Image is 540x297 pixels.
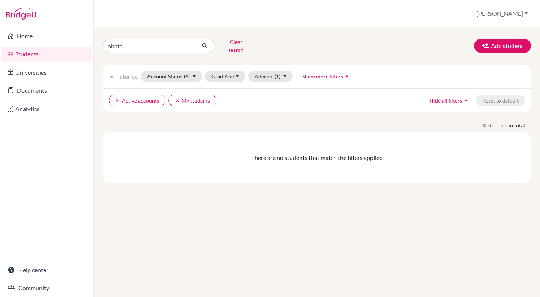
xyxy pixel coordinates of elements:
[1,47,92,62] a: Students
[116,73,138,80] span: Filter by
[1,65,92,80] a: Universities
[296,71,357,82] button: Show more filtersarrow_drop_up
[473,6,531,21] button: [PERSON_NAME]
[1,83,92,98] a: Documents
[205,71,246,82] button: Grad Year
[343,72,351,80] i: arrow_drop_up
[423,95,476,106] button: Hide all filtersarrow_drop_up
[215,36,257,56] button: Clear search
[302,73,343,80] span: Show more filters
[1,280,92,295] a: Community
[109,153,525,162] div: There are no students that match the filters applied
[487,121,531,129] span: students in total
[103,39,196,53] input: Find student by name...
[6,8,36,20] img: Bridge-U
[462,96,469,104] i: arrow_drop_up
[429,97,462,104] span: Hide all filters
[175,98,180,103] i: clear
[109,95,165,106] button: clearActive accounts
[474,39,531,53] button: Add student
[115,98,120,103] i: clear
[274,73,280,80] span: (1)
[1,29,92,44] a: Home
[248,71,293,82] button: Advisor(1)
[184,73,190,80] span: (6)
[1,101,92,116] a: Analytics
[168,95,216,106] button: clearMy students
[1,262,92,277] a: Help center
[109,73,115,79] i: filter_list
[141,71,202,82] button: Account Status(6)
[476,95,525,106] button: Reset to default
[483,121,487,129] strong: 0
